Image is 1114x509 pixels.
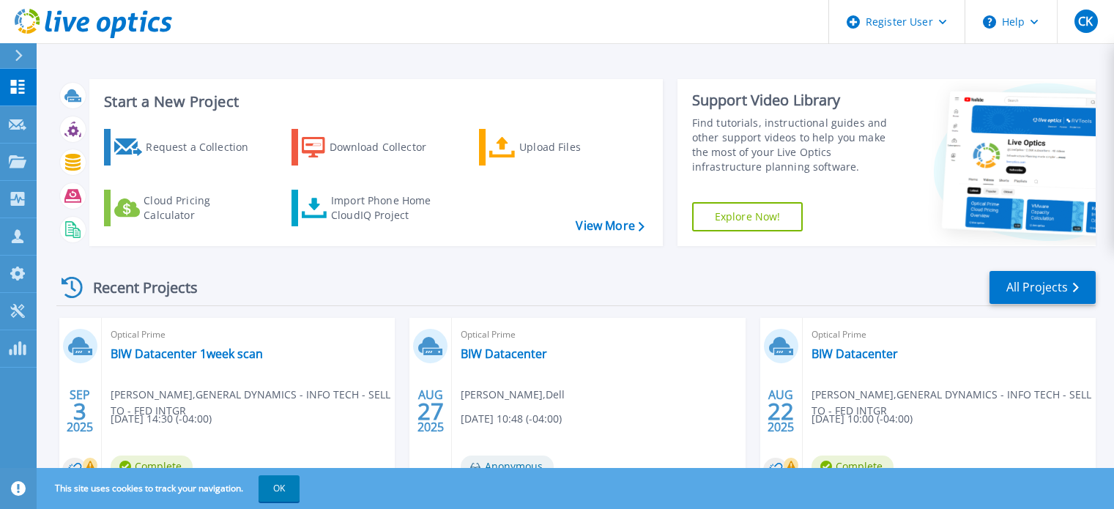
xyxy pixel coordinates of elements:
span: 3 [73,405,86,417]
span: [PERSON_NAME] , GENERAL DYNAMICS - INFO TECH - SELL TO - FED INTGR [812,387,1096,419]
div: AUG 2025 [767,384,795,438]
span: Optical Prime [111,327,386,343]
button: OK [259,475,300,502]
span: [DATE] 10:48 (-04:00) [461,411,562,427]
span: Optical Prime [461,327,736,343]
span: [DATE] 10:00 (-04:00) [812,411,913,427]
h3: Start a New Project [104,94,644,110]
span: CK [1078,15,1093,27]
div: Request a Collection [146,133,263,162]
a: Explore Now! [692,202,803,231]
div: Upload Files [519,133,636,162]
span: Optical Prime [812,327,1087,343]
div: Import Phone Home CloudIQ Project [331,193,445,223]
span: Complete [812,456,894,478]
span: 22 [768,405,794,417]
div: Support Video Library [692,91,902,110]
span: 27 [417,405,444,417]
div: Download Collector [330,133,447,162]
a: Cloud Pricing Calculator [104,190,267,226]
span: [DATE] 14:30 (-04:00) [111,411,212,427]
div: SEP 2025 [66,384,94,438]
a: Request a Collection [104,129,267,166]
a: BIW Datacenter [812,346,898,361]
a: BIW Datacenter 1week scan [111,346,263,361]
a: BIW Datacenter [461,346,547,361]
span: Complete [111,456,193,478]
span: Anonymous [461,456,554,478]
div: Cloud Pricing Calculator [144,193,261,223]
span: [PERSON_NAME] , Dell [461,387,565,403]
a: Download Collector [292,129,455,166]
div: AUG 2025 [417,384,445,438]
span: This site uses cookies to track your navigation. [40,475,300,502]
a: Upload Files [479,129,642,166]
div: Recent Projects [56,270,218,305]
a: View More [576,219,644,233]
a: All Projects [989,271,1096,304]
div: Find tutorials, instructional guides and other support videos to help you make the most of your L... [692,116,902,174]
span: [PERSON_NAME] , GENERAL DYNAMICS - INFO TECH - SELL TO - FED INTGR [111,387,395,419]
